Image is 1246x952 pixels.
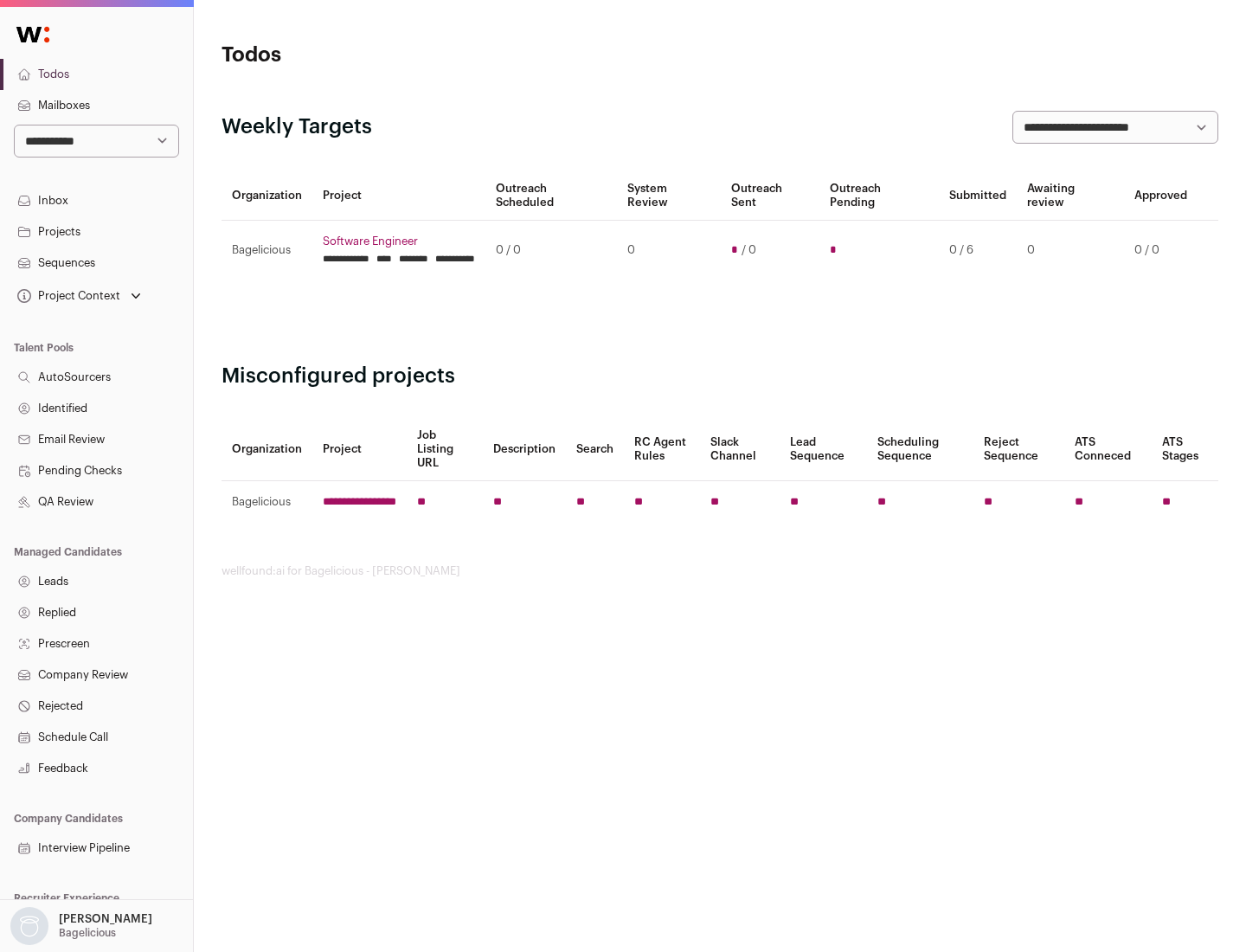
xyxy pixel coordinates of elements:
[617,221,720,280] td: 0
[59,926,116,940] p: Bagelicious
[222,113,372,141] h2: Weekly Targets
[7,17,59,52] img: Wellfound
[222,171,312,221] th: Organization
[222,564,1218,578] footer: wellfound:ai for Bagelicious - [PERSON_NAME]
[939,171,1017,221] th: Submitted
[222,42,554,69] h1: Todos
[819,171,938,221] th: Outreach Pending
[1017,171,1124,221] th: Awaiting review
[566,418,624,481] th: Search
[483,418,566,481] th: Description
[222,363,1218,390] h2: Misconfigured projects
[7,907,156,945] button: Open dropdown
[323,235,475,248] a: Software Engineer
[10,907,48,945] img: nopic.png
[1017,221,1124,280] td: 0
[939,221,1017,280] td: 0 / 6
[222,481,312,524] td: Bagelicious
[700,418,780,481] th: Slack Channel
[742,243,756,257] span: / 0
[222,221,312,280] td: Bagelicious
[407,418,483,481] th: Job Listing URL
[485,221,617,280] td: 0 / 0
[312,171,485,221] th: Project
[973,418,1065,481] th: Reject Sequence
[1152,418,1218,481] th: ATS Stages
[14,284,145,308] button: Open dropdown
[485,171,617,221] th: Outreach Scheduled
[222,418,312,481] th: Organization
[624,418,699,481] th: RC Agent Rules
[1124,221,1198,280] td: 0 / 0
[617,171,720,221] th: System Review
[780,418,867,481] th: Lead Sequence
[721,171,820,221] th: Outreach Sent
[59,912,152,926] p: [PERSON_NAME]
[312,418,407,481] th: Project
[14,289,120,303] div: Project Context
[1124,171,1198,221] th: Approved
[867,418,973,481] th: Scheduling Sequence
[1064,418,1151,481] th: ATS Conneced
